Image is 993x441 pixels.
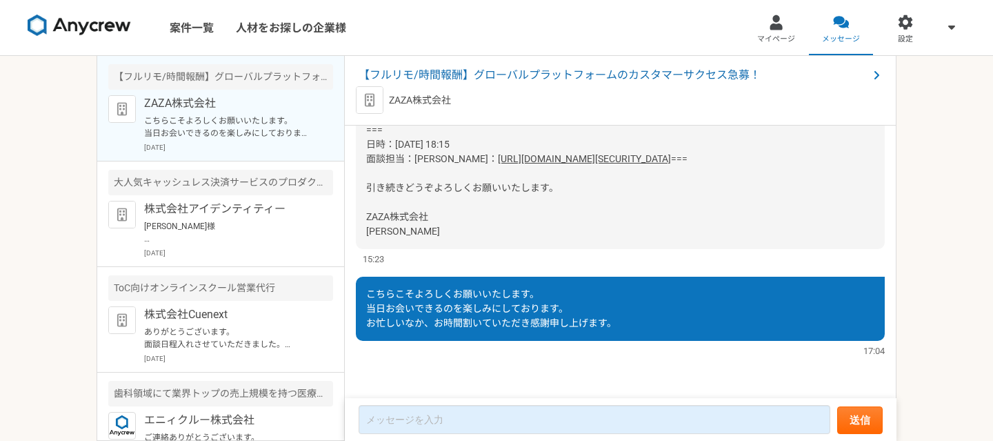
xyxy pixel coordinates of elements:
p: ZAZA株式会社 [389,93,451,108]
span: 17:04 [863,344,885,357]
img: logo_text_blue_01.png [108,412,136,440]
span: 設定 [898,34,913,45]
div: ToC向けオンラインスクール営業代行 [108,275,333,301]
button: 送信 [837,406,883,434]
p: [DATE] [144,142,333,153]
p: [PERSON_NAME]様 お世話になります。 株式会社アイデンティティーでございます。 ご返信いただきありがとうございます。 平日のフルタイム勤務が難しい旨、承知いたしました。 それでは、今... [144,220,314,245]
img: default_org_logo-42cde973f59100197ec2c8e796e4974ac8490bb5b08a0eb061ff975e4574aa76.png [108,201,136,228]
p: [DATE] [144,353,333,364]
img: default_org_logo-42cde973f59100197ec2c8e796e4974ac8490bb5b08a0eb061ff975e4574aa76.png [108,306,136,334]
span: 15:23 [363,253,384,266]
div: 【フルリモ/時間報酬】グローバルプラットフォームのカスタマーサクセス急募！ [108,64,333,90]
p: ZAZA株式会社 [144,95,314,112]
img: default_org_logo-42cde973f59100197ec2c8e796e4974ac8490bb5b08a0eb061ff975e4574aa76.png [108,95,136,123]
div: 大人気キャッシュレス決済サービスのプロダクトデザインにおけるUXライター [108,170,333,195]
img: 8DqYSo04kwAAAAASUVORK5CYII= [28,14,131,37]
p: エニィクルー株式会社 [144,412,314,429]
div: 歯科領域にて業界トップの売上規模を持つ医療法人 マーケティングアドバイザー [108,381,333,406]
img: default_org_logo-42cde973f59100197ec2c8e796e4974ac8490bb5b08a0eb061ff975e4574aa76.png [356,86,383,114]
p: ありがとうございます。 面談日程入れさせていただきました。 どうぞよろしくお願いいたします。 [144,326,314,351]
span: 【フルリモ/時間報酬】グローバルプラットフォームのカスタマーサクセス急募！ [359,67,868,84]
p: こちらこそよろしくお願いいたします。 当日お会いできるのを楽しみにしております。 お忙しいなか、お時間割いていただき感謝申し上げます。 [144,115,314,139]
p: [DATE] [144,248,333,258]
span: マイページ [757,34,795,45]
span: メッセージ [822,34,860,45]
span: こちらこそよろしくお願いいたします。 当日お会いできるのを楽しみにしております。 お忙しいなか、お時間割いていただき感謝申し上げます。 [366,288,616,329]
a: [URL][DOMAIN_NAME][SECURITY_DATA] [498,153,671,164]
p: 株式会社アイデンティティー [144,201,314,217]
p: 株式会社Cuenext [144,306,314,323]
